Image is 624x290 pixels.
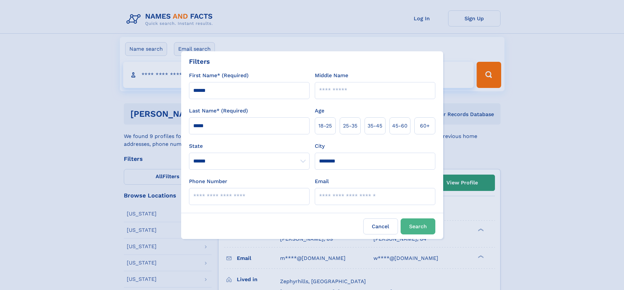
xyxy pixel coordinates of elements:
[189,107,248,115] label: Last Name* (Required)
[420,122,430,130] span: 60+
[189,142,310,150] label: State
[401,218,435,234] button: Search
[315,142,325,150] label: City
[318,122,332,130] span: 18‑25
[315,107,324,115] label: Age
[315,178,329,185] label: Email
[189,72,249,79] label: First Name* (Required)
[315,72,348,79] label: Middle Name
[189,178,227,185] label: Phone Number
[189,57,210,66] div: Filters
[368,122,382,130] span: 35‑45
[392,122,407,130] span: 45‑60
[363,218,398,234] label: Cancel
[343,122,357,130] span: 25‑35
